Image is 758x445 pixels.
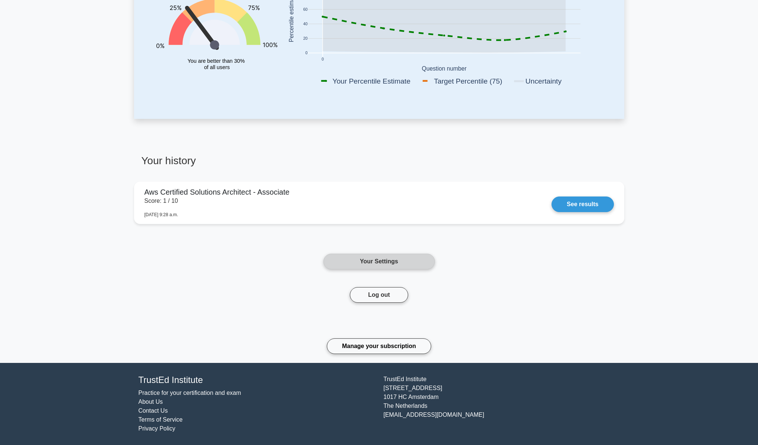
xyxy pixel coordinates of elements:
a: See results [552,196,614,212]
tspan: You are better than 30% [188,58,245,64]
a: Terms of Service [139,416,183,423]
text: 20 [303,37,308,41]
text: 60 [303,7,308,12]
text: 0 [321,58,323,62]
a: Your Settings [323,254,435,269]
text: 0 [305,51,308,55]
button: Log out [350,287,408,303]
a: Contact Us [139,407,168,414]
a: Privacy Policy [139,425,176,432]
h3: Your history [139,155,375,173]
a: Practice for your certification and exam [139,390,241,396]
h4: TrustEd Institute [139,375,375,386]
a: About Us [139,399,163,405]
a: Manage your subscription [327,338,431,354]
text: Question number [422,65,466,72]
tspan: of all users [204,64,230,70]
text: 40 [303,22,308,26]
div: TrustEd Institute [STREET_ADDRESS] 1017 HC Amsterdam The Netherlands [EMAIL_ADDRESS][DOMAIN_NAME] [379,375,624,433]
